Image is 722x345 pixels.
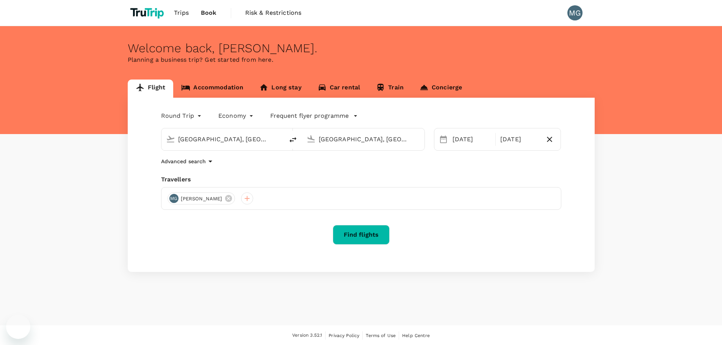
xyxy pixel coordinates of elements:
a: Train [368,80,412,98]
span: Book [201,8,217,17]
button: Open [279,138,280,140]
a: Flight [128,80,174,98]
a: Terms of Use [366,331,396,340]
p: Advanced search [161,158,206,165]
div: Travellers [161,175,561,184]
iframe: Button to launch messaging window [6,315,30,339]
div: MG [169,194,179,203]
div: MG[PERSON_NAME] [168,192,235,205]
input: Going to [319,133,409,145]
span: [PERSON_NAME] [176,195,227,203]
p: Frequent flyer programme [270,111,349,120]
div: Welcome back , [PERSON_NAME] . [128,41,595,55]
img: TruTrip logo [128,5,168,21]
div: Round Trip [161,110,204,122]
button: Open [419,138,421,140]
span: Version 3.52.1 [292,332,322,339]
div: Economy [218,110,255,122]
span: Risk & Restrictions [245,8,302,17]
span: Terms of Use [366,333,396,338]
button: Frequent flyer programme [270,111,358,120]
span: Privacy Policy [329,333,359,338]
a: Concierge [412,80,470,98]
a: Long stay [251,80,309,98]
a: Accommodation [173,80,251,98]
div: [DATE] [449,132,494,147]
button: delete [284,131,302,149]
a: Car rental [310,80,368,98]
p: Planning a business trip? Get started from here. [128,55,595,64]
span: Trips [174,8,189,17]
input: Depart from [178,133,268,145]
button: Find flights [333,225,390,245]
a: Privacy Policy [329,331,359,340]
span: Help Centre [402,333,430,338]
button: Advanced search [161,157,215,166]
div: [DATE] [497,132,542,147]
div: MG [567,5,583,20]
a: Help Centre [402,331,430,340]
